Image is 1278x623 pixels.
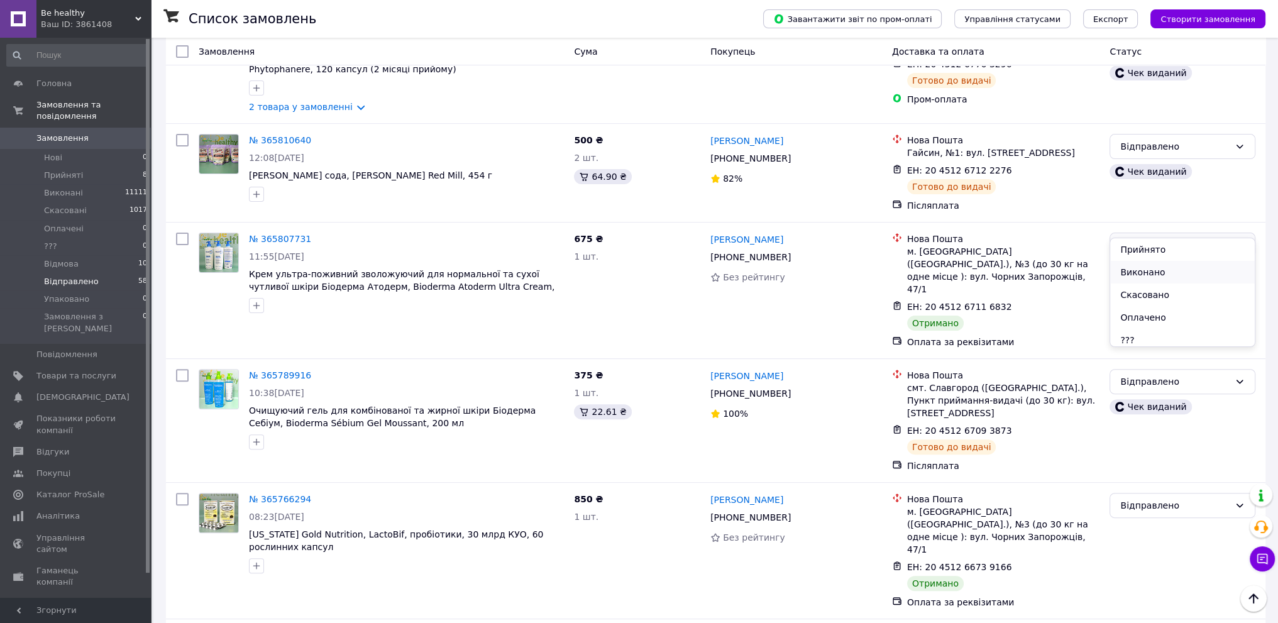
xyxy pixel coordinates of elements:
[249,234,311,244] a: № 365807731
[1120,140,1230,153] div: Відправлено
[907,146,1100,159] div: Гайсин, №1: вул. [STREET_ADDRESS]
[710,47,755,57] span: Покупець
[574,153,598,163] span: 2 шт.
[249,269,554,304] a: Крем ультра-поживний зволожуючий для нормальної та сухої чутливої шкіри Біодерма Атодерм, Bioderm...
[249,388,304,398] span: 10:38[DATE]
[710,493,783,506] a: [PERSON_NAME]
[143,223,147,234] span: 0
[199,135,238,174] img: Фото товару
[1110,164,1191,179] div: Чек виданий
[36,413,116,436] span: Показники роботи компанії
[125,187,147,199] span: 11111
[44,170,83,181] span: Прийняті
[574,512,598,522] span: 1 шт.
[36,99,151,122] span: Замовлення та повідомлення
[249,405,536,428] a: Очищуючий гель для комбінованої та жирної шкіри Біодерма Себіум, Bioderma Sébium Gel Moussant, 20...
[36,78,72,89] span: Головна
[249,251,304,262] span: 11:55[DATE]
[723,532,785,543] span: Без рейтингу
[907,93,1100,106] div: Пром-оплата
[907,199,1100,212] div: Післяплата
[574,47,597,57] span: Cума
[954,9,1071,28] button: Управління статусами
[249,135,311,145] a: № 365810640
[249,494,311,504] a: № 365766294
[907,179,996,194] div: Готово до видачі
[44,241,57,252] span: ???
[1110,65,1191,80] div: Чек виданий
[44,223,84,234] span: Оплачені
[36,468,70,479] span: Покупці
[574,234,603,244] span: 675 ₴
[1250,546,1275,571] button: Чат з покупцем
[1120,375,1230,389] div: Відправлено
[249,153,304,163] span: 12:08[DATE]
[44,205,87,216] span: Скасовані
[710,370,783,382] a: [PERSON_NAME]
[574,135,603,145] span: 500 ₴
[1110,261,1255,284] li: Виконано
[44,276,99,287] span: Відправлено
[1120,499,1230,512] div: Відправлено
[1110,47,1142,57] span: Статус
[708,248,793,266] div: [PHONE_NUMBER]
[44,187,83,199] span: Виконані
[138,258,147,270] span: 10
[907,302,1012,312] span: ЕН: 20 4512 6711 6832
[249,529,543,552] a: [US_STATE] Gold Nutrition, LactoBif, пробіотики, 30 млрд КУО, 60 рослинних капсул
[138,276,147,287] span: 58
[41,8,135,19] span: Be healthy
[1110,306,1255,329] li: Оплачено
[199,233,238,272] img: Фото товару
[143,294,147,305] span: 0
[723,272,785,282] span: Без рейтингу
[249,102,353,112] a: 2 товара у замовленні
[574,494,603,504] span: 850 ₴
[574,370,603,380] span: 375 ₴
[907,165,1012,175] span: ЕН: 20 4512 6712 2276
[907,562,1012,572] span: ЕН: 20 4512 6673 9166
[1160,14,1255,24] span: Створити замовлення
[907,336,1100,348] div: Оплата за реквізитами
[710,233,783,246] a: [PERSON_NAME]
[41,19,151,30] div: Ваш ID: 3861408
[1110,399,1191,414] div: Чек виданий
[36,446,69,458] span: Відгуки
[143,241,147,252] span: 0
[723,174,742,184] span: 82%
[249,170,492,180] span: [PERSON_NAME] сода, [PERSON_NAME] Red Mill, 454 г
[907,460,1100,472] div: Післяплата
[129,205,147,216] span: 1017
[907,505,1100,556] div: м. [GEOGRAPHIC_DATA] ([GEOGRAPHIC_DATA].), №3 (до 30 кг на одне місце ): вул. Чорних Запорожців, ...
[763,9,942,28] button: Завантажити звіт по пром-оплаті
[199,233,239,273] a: Фото товару
[199,493,239,533] a: Фото товару
[1110,238,1255,261] li: Прийнято
[773,13,932,25] span: Завантажити звіт по пром-оплаті
[189,11,316,26] h1: Список замовлень
[710,135,783,147] a: [PERSON_NAME]
[36,532,116,555] span: Управління сайтом
[907,426,1012,436] span: ЕН: 20 4512 6709 3873
[1138,13,1265,23] a: Створити замовлення
[892,47,984,57] span: Доставка та оплата
[1093,14,1128,24] span: Експорт
[574,251,598,262] span: 1 шт.
[143,152,147,163] span: 0
[199,47,255,57] span: Замовлення
[6,44,148,67] input: Пошук
[249,512,304,522] span: 08:23[DATE]
[964,14,1060,24] span: Управління статусами
[1110,329,1255,351] li: ???
[36,370,116,382] span: Товари та послуги
[249,370,311,380] a: № 365789916
[44,152,62,163] span: Нові
[36,349,97,360] span: Повідомлення
[907,369,1100,382] div: Нова Пошта
[36,510,80,522] span: Аналітика
[36,565,116,588] span: Гаманець компанії
[723,409,748,419] span: 100%
[907,596,1100,609] div: Оплата за реквізитами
